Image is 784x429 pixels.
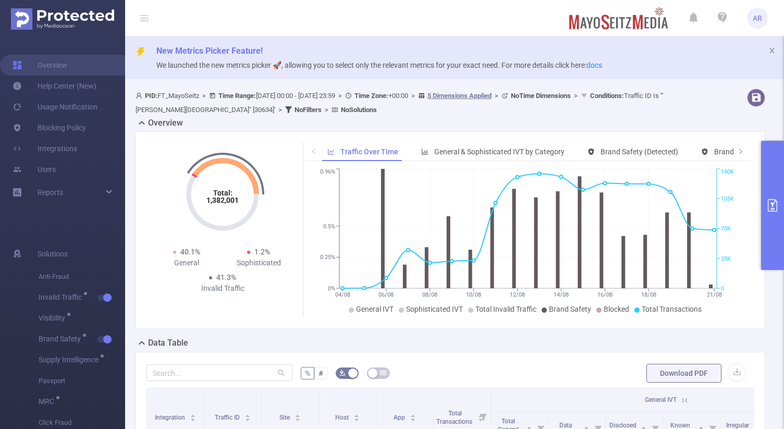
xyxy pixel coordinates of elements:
i: icon: caret-up [699,425,704,428]
span: General IVT [645,396,677,403]
b: Time Zone: [354,92,388,100]
i: icon: right [738,148,744,154]
span: FT_MayoSeitz [DATE] 00:00 - [DATE] 23:59 +00:00 [136,92,663,114]
tspan: 12/08 [510,291,525,298]
span: 41.3% [216,273,236,281]
a: Blocking Policy [13,117,86,138]
tspan: 06/08 [378,291,394,298]
div: Sort [244,413,251,419]
i: icon: caret-up [641,425,647,428]
b: No Time Dimensions [511,92,571,100]
div: Sort [353,413,360,419]
span: > [199,92,209,100]
span: > [408,92,418,100]
span: Reports [38,188,63,197]
tspan: 04/08 [335,291,350,298]
i: icon: caret-down [190,417,196,420]
span: > [492,92,501,100]
span: Site [279,414,291,421]
div: Sophisticated [223,258,295,268]
tspan: 14/08 [553,291,568,298]
tspan: 35K [721,255,731,262]
span: Solutions [38,243,68,264]
span: # [318,369,323,377]
span: > [571,92,581,100]
i: icon: user [136,92,145,99]
i: icon: line-chart [327,148,335,155]
tspan: Total: [213,189,232,197]
i: icon: caret-down [354,417,360,420]
b: No Filters [295,106,322,114]
span: > [335,92,345,100]
span: Total Invalid Traffic [475,305,536,313]
i: icon: caret-up [410,413,416,416]
tspan: 21/08 [706,291,721,298]
span: General IVT [356,305,394,313]
a: Users [13,159,56,180]
tspan: 1,382,001 [206,196,239,204]
tspan: 0.25% [320,254,335,261]
span: Traffic Over Time [340,148,398,156]
u: 5 Dimensions Applied [427,92,492,100]
b: Time Range: [218,92,256,100]
a: Overview [13,55,67,76]
span: Brand Safety [39,335,84,342]
span: 1.2% [254,248,270,256]
div: Sort [295,413,301,419]
i: icon: close [768,47,776,54]
span: Total Transactions [436,410,474,425]
div: Sort [190,413,196,419]
a: Reports [38,182,63,203]
i: icon: bg-colors [339,370,346,376]
span: Brand Safety (Detected) [601,148,678,156]
span: General & Sophisticated IVT by Category [434,148,565,156]
div: Invalid Traffic [187,283,259,294]
span: 40.1% [180,248,200,256]
i: icon: bar-chart [421,148,428,155]
i: icon: caret-up [526,425,532,428]
a: docs [586,61,602,69]
span: Anti-Fraud [39,266,125,287]
span: % [305,369,310,377]
span: Brand Safety [549,305,591,313]
i: icon: thunderbolt [136,47,146,57]
span: Passport [39,371,125,391]
div: Sort [410,413,416,419]
i: icon: caret-up [295,413,301,416]
tspan: 105K [721,195,734,202]
button: Download PDF [646,364,721,383]
tspan: 08/08 [422,291,437,298]
tspan: 0 [721,285,724,292]
span: AR [753,8,762,29]
button: icon: close [768,45,776,56]
span: New Metrics Picker Feature! [156,46,263,56]
span: We launched the new metrics picker 🚀, allowing you to select only the relevant metrics for your e... [156,61,602,69]
i: icon: caret-up [584,425,590,428]
a: Help Center (New) [13,76,96,96]
a: Integrations [13,138,77,159]
tspan: 0.5% [323,223,335,230]
span: Blocked [604,305,629,313]
span: Total Transactions [642,305,702,313]
tspan: 0% [328,285,335,292]
span: Supply Intelligence [39,356,102,363]
b: PID: [145,92,157,100]
b: Conditions : [590,92,624,100]
span: > [322,106,332,114]
span: MRC [39,398,58,405]
span: Host [335,414,350,421]
tspan: 70K [721,226,731,232]
i: icon: caret-down [245,417,251,420]
h2: Overview [148,117,183,129]
b: No Solutions [341,106,377,114]
tspan: 0.96% [320,169,335,176]
span: Traffic ID [215,414,241,421]
h2: Data Table [148,337,188,349]
span: App [394,414,407,421]
span: Invalid Traffic [39,293,85,301]
i: icon: caret-up [354,413,360,416]
input: Search... [146,364,292,381]
i: icon: caret-down [295,417,301,420]
tspan: 18/08 [641,291,656,298]
i: icon: table [380,370,386,376]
